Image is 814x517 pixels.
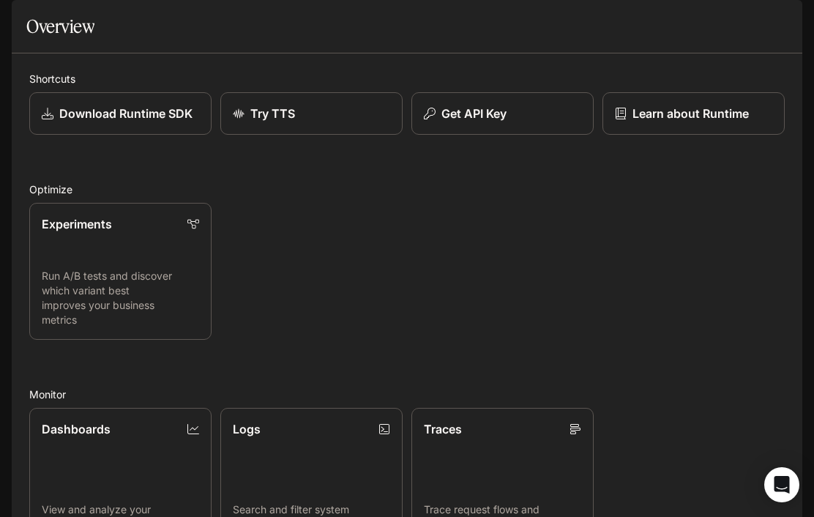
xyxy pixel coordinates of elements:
div: Open Intercom Messenger [764,467,799,502]
a: Download Runtime SDK [29,92,212,135]
a: Learn about Runtime [602,92,785,135]
p: Experiments [42,215,112,233]
button: open drawer [11,7,37,34]
p: Download Runtime SDK [59,105,193,122]
p: Logs [233,420,261,438]
a: Try TTS [220,92,403,135]
p: Dashboards [42,420,111,438]
p: Get API Key [441,105,507,122]
a: ExperimentsRun A/B tests and discover which variant best improves your business metrics [29,203,212,340]
p: Run A/B tests and discover which variant best improves your business metrics [42,269,199,327]
p: Traces [424,420,462,438]
h2: Monitor [29,387,785,402]
button: Get API Key [411,92,594,135]
h2: Optimize [29,182,785,197]
h2: Shortcuts [29,71,785,86]
p: Learn about Runtime [632,105,749,122]
h1: Overview [26,12,94,41]
p: Try TTS [250,105,295,122]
